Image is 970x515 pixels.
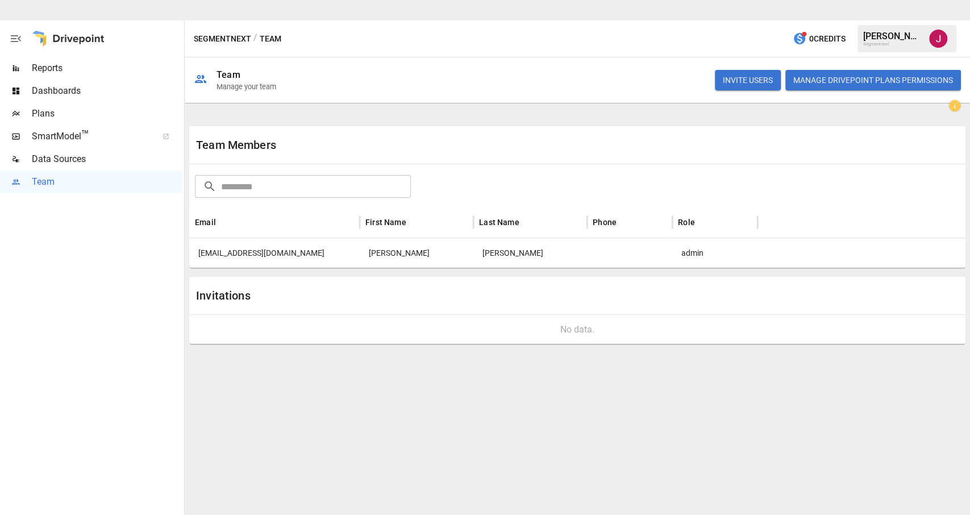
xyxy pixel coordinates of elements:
[618,214,634,230] button: Sort
[922,23,954,55] button: Jensen Banes
[194,32,251,46] button: Segmentnext
[196,289,577,302] div: Invitations
[360,238,473,268] div: Jensen
[253,32,257,46] div: /
[196,138,577,152] div: Team Members
[217,69,240,80] div: Team
[678,218,695,227] div: Role
[521,214,536,230] button: Sort
[863,31,922,41] div: [PERSON_NAME]
[189,238,360,268] div: jensenbanes906@gmail.com
[788,28,850,49] button: 0Credits
[32,130,150,143] span: SmartModel
[217,214,233,230] button: Sort
[195,218,216,227] div: Email
[32,107,182,121] span: Plans
[32,175,182,189] span: Team
[473,238,587,268] div: Banes
[696,214,712,230] button: Sort
[81,128,89,142] span: ™
[32,84,182,98] span: Dashboards
[479,218,519,227] div: Last Name
[863,41,922,47] div: Segmentnext
[32,152,182,166] span: Data Sources
[593,218,617,227] div: Phone
[672,238,757,268] div: admin
[32,61,182,75] span: Reports
[217,82,276,91] div: Manage your team
[715,70,781,90] button: INVITE USERS
[365,218,406,227] div: First Name
[198,324,956,335] div: No data.
[785,70,961,90] button: Manage Drivepoint Plans Permissions
[407,214,423,230] button: Sort
[809,32,846,46] span: 0 Credits
[929,30,947,48] img: Jensen Banes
